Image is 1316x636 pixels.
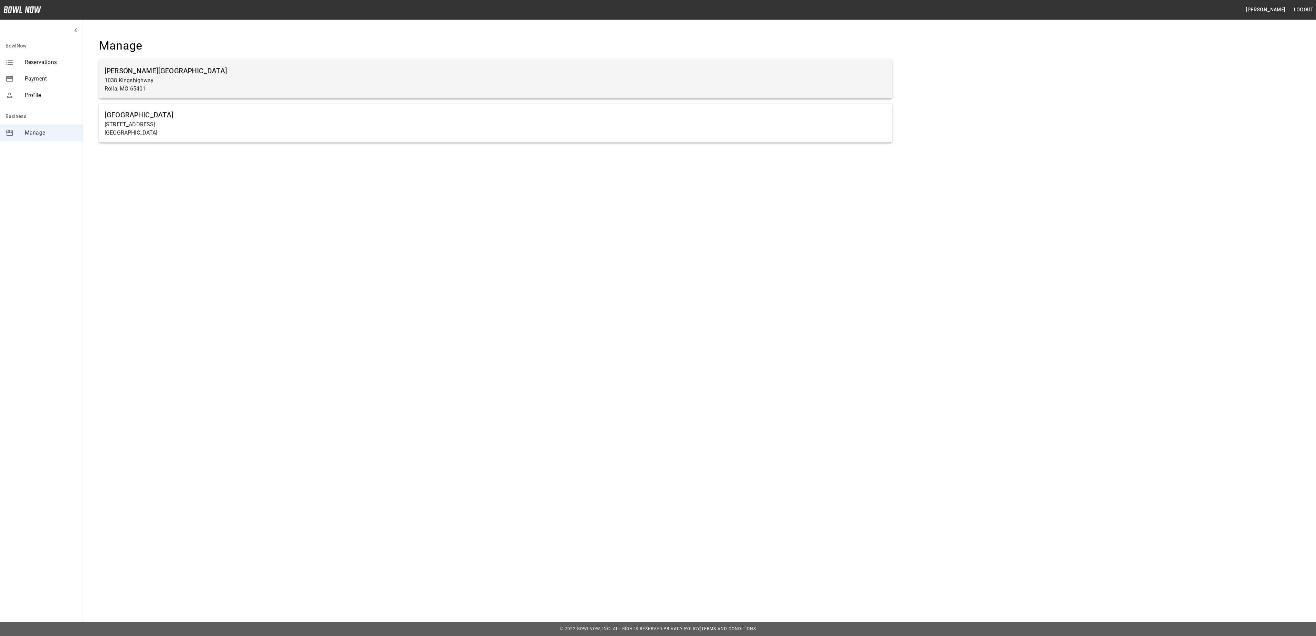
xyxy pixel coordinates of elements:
p: [GEOGRAPHIC_DATA] [105,129,887,137]
span: Reservations [25,58,77,66]
h6: [GEOGRAPHIC_DATA] [105,109,887,120]
p: Rolla, MO 65401 [105,85,887,93]
button: Logout [1291,3,1316,16]
p: [STREET_ADDRESS] [105,120,887,129]
h6: [PERSON_NAME][GEOGRAPHIC_DATA] [105,65,887,76]
h4: Manage [99,39,892,53]
span: Manage [25,129,77,137]
p: 1038 Kingshighway [105,76,887,85]
span: © 2022 BowlNow, Inc. All Rights Reserved. [560,626,664,631]
span: Profile [25,91,77,99]
a: Terms and Conditions [701,626,756,631]
a: Privacy Policy [664,626,700,631]
button: [PERSON_NAME] [1243,3,1288,16]
img: logo [3,6,41,13]
span: Payment [25,75,77,83]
